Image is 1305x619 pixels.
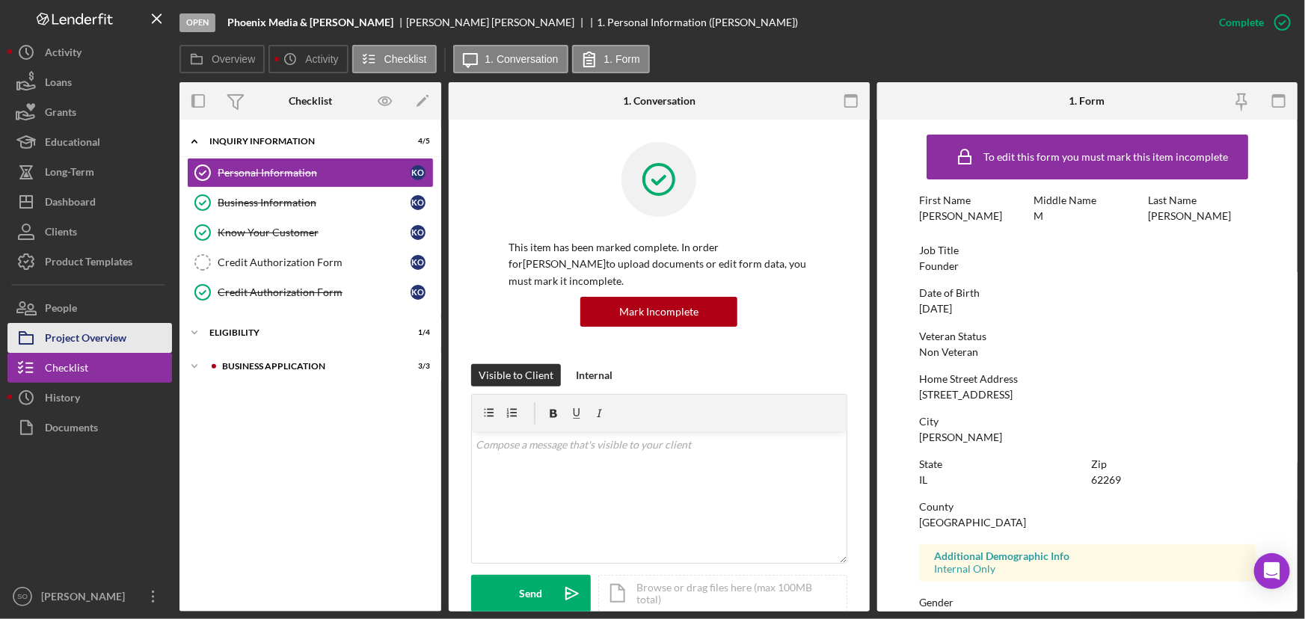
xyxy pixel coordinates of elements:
button: 1. Conversation [453,45,568,73]
button: Activity [268,45,348,73]
div: Dashboard [45,187,96,221]
a: Credit Authorization FormKO [187,247,434,277]
button: Educational [7,127,172,157]
div: City [919,416,1256,428]
button: Complete [1204,7,1298,37]
button: 1. Form [572,45,650,73]
div: To edit this form you must mark this item incomplete [983,151,1228,163]
div: People [45,293,77,327]
label: Checklist [384,53,427,65]
div: Last Name [1148,194,1255,206]
b: Phoenix Media & [PERSON_NAME] [227,16,393,28]
div: Business Information [218,197,411,209]
button: History [7,383,172,413]
div: Internal [576,364,612,387]
div: [STREET_ADDRESS] [919,389,1013,401]
div: Clients [45,217,77,250]
button: Overview [179,45,265,73]
div: 3 / 3 [403,362,430,371]
button: People [7,293,172,323]
button: Loans [7,67,172,97]
div: Visible to Client [479,364,553,387]
button: Internal [568,364,620,387]
div: K O [411,195,426,210]
button: SO[PERSON_NAME] [7,582,172,612]
div: Mark Incomplete [619,297,698,327]
div: Complete [1219,7,1264,37]
div: Documents [45,413,98,446]
div: Zip [1091,458,1256,470]
label: Overview [212,53,255,65]
div: Eligibility [209,328,393,337]
button: Checklist [7,353,172,383]
a: Business InformationKO [187,188,434,218]
div: Gender [919,597,1256,609]
div: Date of Birth [919,287,1256,299]
div: Additional Demographic Info [934,550,1241,562]
a: Dashboard [7,187,172,217]
div: Middle Name [1034,194,1140,206]
text: SO [17,593,28,601]
label: Activity [305,53,338,65]
div: Internal Only [934,563,1241,575]
div: K O [411,285,426,300]
div: K O [411,165,426,180]
button: Product Templates [7,247,172,277]
div: 62269 [1091,474,1121,486]
a: Know Your CustomerKO [187,218,434,247]
button: Grants [7,97,172,127]
button: Send [471,575,591,612]
div: Credit Authorization Form [218,286,411,298]
div: IL [919,474,927,486]
label: 1. Form [604,53,640,65]
div: Send [520,575,543,612]
div: Home Street Address [919,373,1256,385]
div: Educational [45,127,100,161]
button: Long-Term [7,157,172,187]
div: 1. Personal Information ([PERSON_NAME]) [597,16,798,28]
div: Loans [45,67,72,101]
div: State [919,458,1084,470]
button: Clients [7,217,172,247]
a: Credit Authorization FormKO [187,277,434,307]
div: [PERSON_NAME] [1148,210,1231,222]
div: Checklist [289,95,332,107]
div: Inquiry Information [209,137,393,146]
div: Activity [45,37,82,71]
div: Non Veteran [919,346,978,358]
div: Project Overview [45,323,126,357]
div: K O [411,255,426,270]
div: First Name [919,194,1026,206]
div: County [919,501,1256,513]
button: Checklist [352,45,437,73]
div: Checklist [45,353,88,387]
button: Activity [7,37,172,67]
div: History [45,383,80,416]
button: Mark Incomplete [580,297,737,327]
button: Project Overview [7,323,172,353]
div: 1. Form [1069,95,1105,107]
div: Long-Term [45,157,94,191]
div: Product Templates [45,247,132,280]
div: Veteran Status [919,330,1256,342]
div: M [1034,210,1043,222]
a: Personal InformationKO [187,158,434,188]
div: Open [179,13,215,32]
button: Documents [7,413,172,443]
div: Grants [45,97,76,131]
div: [PERSON_NAME] [37,582,135,615]
div: Job Title [919,244,1256,256]
div: [PERSON_NAME] [919,210,1002,222]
